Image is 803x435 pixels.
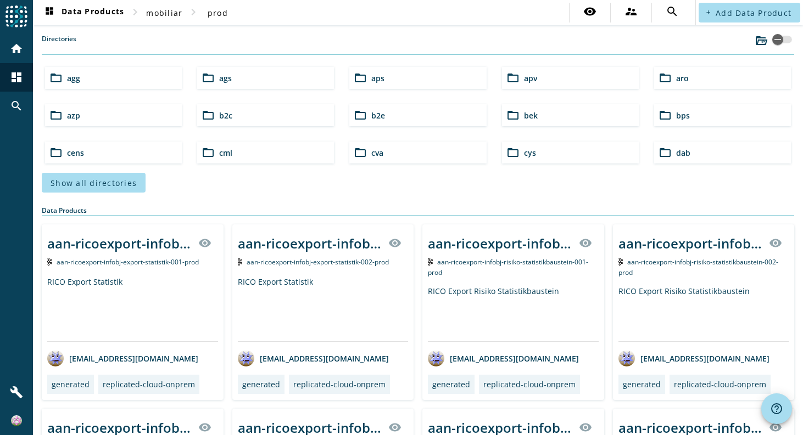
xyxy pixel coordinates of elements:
[506,146,520,159] mat-icon: folder_open
[202,109,215,122] mat-icon: folder_open
[676,73,689,83] span: aro
[354,71,367,84] mat-icon: folder_open
[238,258,243,265] img: Kafka Topic: aan-ricoexport-infobj-export-statistik-002-prod
[618,286,789,341] div: RICO Export Risiko Statistikbaustein
[354,109,367,122] mat-icon: folder_open
[47,276,218,341] div: RICO Export Statistik
[238,350,389,366] div: [EMAIL_ADDRESS][DOMAIN_NAME]
[67,110,80,121] span: azp
[371,73,384,83] span: aps
[142,3,187,22] button: mobiliar
[247,257,389,267] span: Kafka Topic: aan-ricoexport-infobj-export-statistik-002-prod
[623,379,661,389] div: generated
[583,5,596,18] mat-icon: visibility
[219,148,232,158] span: cml
[238,276,409,341] div: RICO Export Statistik
[579,421,592,434] mat-icon: visibility
[238,234,382,252] div: aan-ricoexport-infobj-export-statistik-002-_stage_
[428,258,433,265] img: Kafka Topic: aan-ricoexport-infobj-risiko-statistikbaustein-001-prod
[200,3,235,22] button: prod
[618,234,763,252] div: aan-ricoexport-infobj-risiko-statistikbaustein-002-_stage_
[10,71,23,84] mat-icon: dashboard
[354,146,367,159] mat-icon: folder_open
[432,379,470,389] div: generated
[618,350,769,366] div: [EMAIL_ADDRESS][DOMAIN_NAME]
[198,236,211,250] mat-icon: visibility
[618,257,779,277] span: Kafka Topic: aan-ricoexport-infobj-risiko-statistikbaustein-002-prod
[49,146,63,159] mat-icon: folder_open
[666,5,679,18] mat-icon: search
[51,178,137,188] span: Show all directories
[43,6,124,19] span: Data Products
[202,71,215,84] mat-icon: folder_open
[676,110,690,121] span: bps
[219,110,232,121] span: b2c
[769,421,782,434] mat-icon: visibility
[699,3,800,22] button: Add Data Product
[10,386,23,399] mat-icon: build
[42,206,794,216] div: Data Products
[428,257,588,277] span: Kafka Topic: aan-ricoexport-infobj-risiko-statistikbaustein-001-prod
[47,350,64,366] img: avatar
[242,379,280,389] div: generated
[38,3,129,22] button: Data Products
[202,146,215,159] mat-icon: folder_open
[524,110,538,121] span: bek
[483,379,576,389] div: replicated-cloud-onprem
[52,379,90,389] div: generated
[524,148,536,158] span: cys
[618,258,623,265] img: Kafka Topic: aan-ricoexport-infobj-risiko-statistikbaustein-002-prod
[428,350,444,366] img: avatar
[11,415,22,426] img: f0a3c47199ac1ae032db77f2527c5c56
[49,109,63,122] mat-icon: folder_open
[506,109,520,122] mat-icon: folder_open
[57,257,199,267] span: Kafka Topic: aan-ricoexport-infobj-export-statistik-001-prod
[674,379,766,389] div: replicated-cloud-onprem
[705,9,711,15] mat-icon: add
[219,73,232,83] span: ags
[770,402,783,415] mat-icon: help_outline
[129,5,142,19] mat-icon: chevron_right
[659,71,672,84] mat-icon: folder_open
[428,286,599,341] div: RICO Export Risiko Statistikbaustein
[198,421,211,434] mat-icon: visibility
[624,5,638,18] mat-icon: supervisor_account
[208,8,228,18] span: prod
[47,350,198,366] div: [EMAIL_ADDRESS][DOMAIN_NAME]
[103,379,195,389] div: replicated-cloud-onprem
[659,146,672,159] mat-icon: folder_open
[10,42,23,55] mat-icon: home
[676,148,690,158] span: dab
[67,148,84,158] span: cens
[5,5,27,27] img: spoud-logo.svg
[618,350,635,366] img: avatar
[659,109,672,122] mat-icon: folder_open
[769,236,782,250] mat-icon: visibility
[47,234,192,252] div: aan-ricoexport-infobj-export-statistik-001-_stage_
[388,236,402,250] mat-icon: visibility
[388,421,402,434] mat-icon: visibility
[146,8,182,18] span: mobiliar
[187,5,200,19] mat-icon: chevron_right
[506,71,520,84] mat-icon: folder_open
[371,110,385,121] span: b2e
[524,73,537,83] span: apv
[716,8,791,18] span: Add Data Product
[238,350,254,366] img: avatar
[67,73,80,83] span: agg
[371,148,383,158] span: cva
[579,236,592,250] mat-icon: visibility
[47,258,52,265] img: Kafka Topic: aan-ricoexport-infobj-export-statistik-001-prod
[49,71,63,84] mat-icon: folder_open
[43,6,56,19] mat-icon: dashboard
[293,379,386,389] div: replicated-cloud-onprem
[428,350,579,366] div: [EMAIL_ADDRESS][DOMAIN_NAME]
[428,234,572,252] div: aan-ricoexport-infobj-risiko-statistikbaustein-001-_stage_
[42,173,146,193] button: Show all directories
[10,99,23,112] mat-icon: search
[42,34,76,54] label: Directories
